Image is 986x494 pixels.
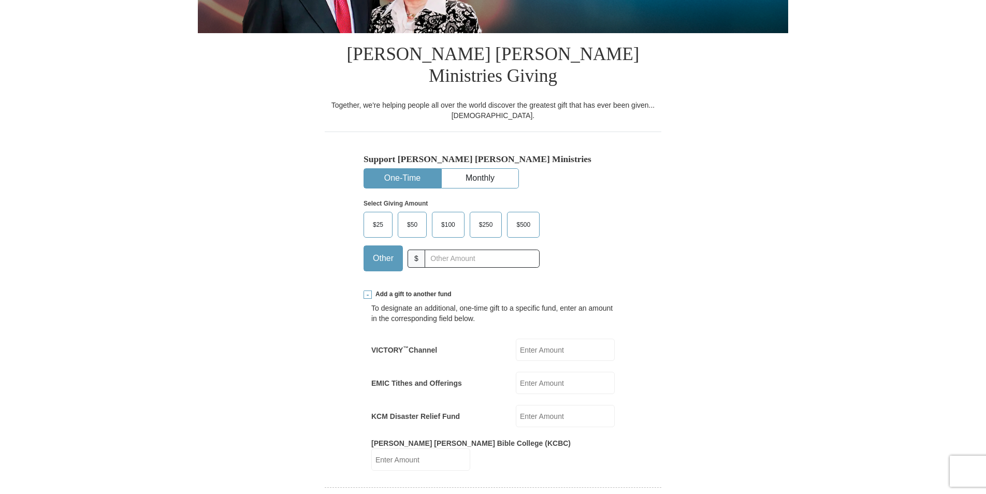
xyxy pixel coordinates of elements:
label: KCM Disaster Relief Fund [371,411,460,422]
button: One-Time [364,169,441,188]
span: Other [368,251,399,266]
h5: Support [PERSON_NAME] [PERSON_NAME] Ministries [364,154,622,165]
input: Enter Amount [516,405,615,427]
span: $ [408,250,425,268]
input: Enter Amount [516,339,615,361]
div: Together, we're helping people all over the world discover the greatest gift that has ever been g... [325,100,661,121]
span: $500 [511,217,535,233]
input: Other Amount [425,250,540,268]
span: $50 [402,217,423,233]
label: VICTORY Channel [371,345,437,355]
label: [PERSON_NAME] [PERSON_NAME] Bible College (KCBC) [371,438,571,448]
div: To designate an additional, one-time gift to a specific fund, enter an amount in the correspondin... [371,303,615,324]
label: EMIC Tithes and Offerings [371,378,462,388]
span: $25 [368,217,388,233]
button: Monthly [442,169,518,188]
span: $250 [474,217,498,233]
span: Add a gift to another fund [372,290,452,299]
h1: [PERSON_NAME] [PERSON_NAME] Ministries Giving [325,33,661,100]
input: Enter Amount [516,372,615,394]
sup: ™ [403,345,409,351]
input: Enter Amount [371,448,470,471]
strong: Select Giving Amount [364,200,428,207]
span: $100 [436,217,460,233]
